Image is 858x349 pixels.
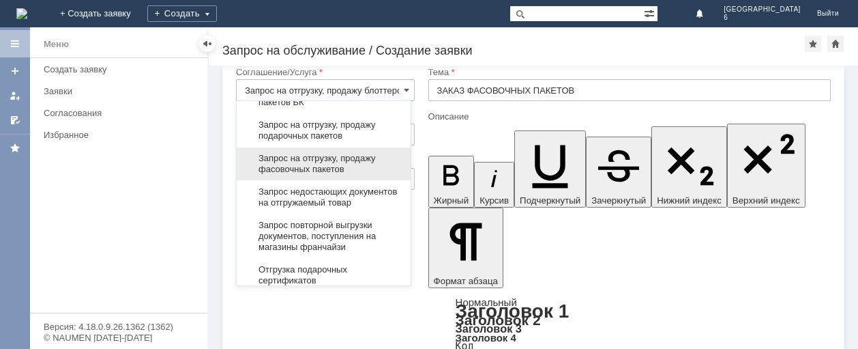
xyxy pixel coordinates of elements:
[38,81,205,102] a: Заявки
[38,102,205,124] a: Согласования
[434,276,498,286] span: Формат абзаца
[245,153,402,175] span: Запрос на отгрузку, продажу фасовочных пакетов
[4,109,26,131] a: Мои согласования
[591,195,646,206] span: Зачеркнутый
[474,162,514,208] button: Курсив
[456,332,516,344] a: Заголовок 4
[245,264,402,286] span: Отгрузка подарочных сертификатов
[827,36,844,52] div: Сделать домашней страницей
[38,59,205,80] a: Создать заявку
[651,126,727,208] button: Нижний индекс
[456,322,522,335] a: Заголовок 3
[44,36,69,53] div: Меню
[44,322,194,331] div: Версия: 4.18.0.9.26.1362 (1362)
[44,86,199,96] div: Заявки
[428,112,828,121] div: Описание
[16,8,27,19] a: Перейти на домашнюю страницу
[245,120,402,141] span: Запрос на отгрузку, продажу подарочных пакетов
[456,312,541,328] a: Заголовок 2
[428,68,828,76] div: Тема
[236,68,412,76] div: Соглашение/Услуга
[805,36,821,52] div: Добавить в избранное
[4,60,26,82] a: Создать заявку
[727,124,805,208] button: Верхний индекс
[4,85,26,107] a: Мои заявки
[514,130,586,208] button: Подчеркнутый
[199,36,216,52] div: Скрыть меню
[428,156,475,208] button: Жирный
[733,195,800,206] span: Верхний индекс
[44,108,199,118] div: Согласования
[644,6,657,19] span: Расширенный поиск
[456,296,517,308] a: Нормальный
[16,8,27,19] img: logo
[428,208,503,288] button: Формат абзаца
[657,195,722,206] span: Нижний индекс
[245,186,402,208] span: Запрос недостающих документов на отгружаемый товар
[245,220,402,253] span: Запрос повторной выгрузки документов, поступления на магазины франчайзи
[44,130,184,140] div: Избранное
[586,137,651,208] button: Зачеркнутый
[147,5,217,22] div: Создать
[456,301,569,322] a: Заголовок 1
[44,333,194,342] div: © NAUMEN [DATE]-[DATE]
[222,44,805,57] div: Запрос на обслуживание / Создание заявки
[520,195,580,206] span: Подчеркнутый
[44,64,199,74] div: Создать заявку
[479,195,509,206] span: Курсив
[724,5,801,14] span: [GEOGRAPHIC_DATA]
[5,5,199,38] div: Добрый день. Прошу Вас, с ближайшей поставкой товара,отгрузить 5 упаковок фасовочных пакетов на М...
[724,14,801,22] span: 6
[434,195,469,206] span: Жирный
